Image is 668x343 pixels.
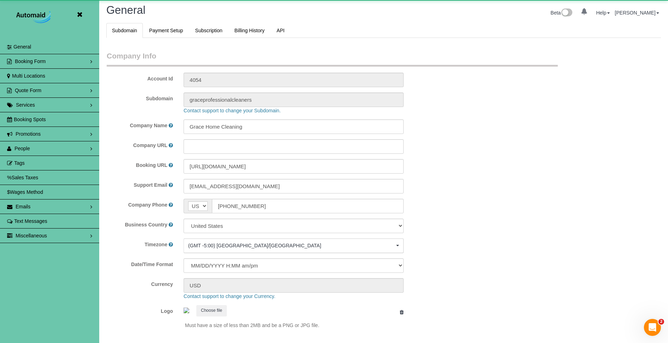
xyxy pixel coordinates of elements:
[128,201,167,208] label: Company Phone
[101,278,178,288] label: Currency
[125,221,167,228] label: Business Country
[145,241,167,248] label: Timezone
[15,146,30,151] span: People
[15,88,41,93] span: Quote Form
[12,10,57,26] img: Automaid Logo
[644,319,661,336] iframe: Intercom live chat
[596,10,610,16] a: Help
[658,319,664,325] span: 2
[16,204,30,209] span: Emails
[16,233,47,238] span: Miscellaneous
[615,10,659,16] a: [PERSON_NAME]
[561,9,572,18] img: New interface
[184,308,189,313] img: 527e65277370bc3c29bcc4cff424822faca5be19.png
[188,242,394,249] span: (GMT -5:00) [GEOGRAPHIC_DATA]/[GEOGRAPHIC_DATA]
[178,293,640,300] div: Contact support to change your Currency.
[551,10,573,16] a: Beta
[10,189,43,195] span: Wages Method
[133,142,167,149] label: Company URL
[101,305,178,315] label: Logo
[185,322,404,329] p: Must have a size of less than 2MB and be a PNG or JPG file.
[130,122,167,129] label: Company Name
[184,238,404,253] ol: Choose Timezone
[134,181,167,189] label: Support Email
[12,73,45,79] span: Multi Locations
[212,199,404,213] input: Phone
[14,117,46,122] span: Booking Spots
[11,175,38,180] span: Sales Taxes
[144,23,189,38] a: Payment Setup
[190,23,228,38] a: Subscription
[101,258,178,268] label: Date/Time Format
[101,92,178,102] label: Subdomain
[136,162,168,169] label: Booking URL
[14,218,47,224] span: Text Messages
[101,73,178,82] label: Account Id
[271,23,290,38] a: API
[16,102,35,108] span: Services
[106,4,145,16] span: General
[16,131,41,137] span: Promotions
[229,23,270,38] a: Billing History
[106,23,143,38] a: Subdomain
[196,305,227,316] button: Choose file
[184,238,404,253] button: (GMT -5:00) [GEOGRAPHIC_DATA]/[GEOGRAPHIC_DATA]
[107,51,558,67] legend: Company Info
[14,160,25,166] span: Tags
[178,107,640,114] div: Contact support to change your Subdomain.
[13,44,31,50] span: General
[15,58,46,64] span: Booking Form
